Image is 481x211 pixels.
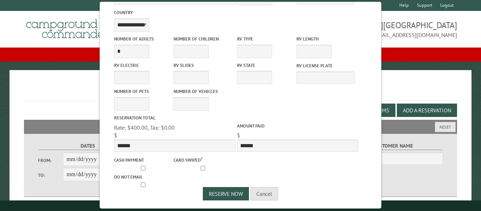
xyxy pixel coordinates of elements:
label: Cash payment [114,157,172,163]
button: Reset [435,122,456,132]
img: Campground Commander [24,14,112,41]
label: RV Slides [174,62,232,69]
label: Amount paid [237,123,358,129]
button: Add a Reservation [397,104,457,117]
span: Rate: $400.00, Tax: $0.00 [114,124,175,131]
label: From: [38,157,63,164]
button: Reserve Now [203,187,249,200]
label: RV Type [237,36,295,42]
label: RV License Plate [296,62,355,69]
label: Reservation Total [114,114,236,121]
button: Cancel [250,187,278,200]
span: $ [237,132,240,139]
label: Do not email [114,174,172,180]
label: Number of Pets [114,88,172,95]
label: To: [38,172,63,179]
label: Number of Adults [114,36,172,42]
label: Number of Children [174,36,232,42]
label: Number of Vehicles [174,88,232,95]
label: Card swiped [174,156,232,163]
label: Country [114,9,236,16]
label: RV Length [296,36,355,42]
h2: Filters [24,120,457,133]
span: $ [114,132,117,139]
label: RV State [237,62,295,69]
label: RV Electric [114,62,172,69]
h1: Reservations [24,81,457,101]
a: ? [201,156,202,161]
label: Customer Name [343,142,443,150]
label: Dates [38,142,138,150]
